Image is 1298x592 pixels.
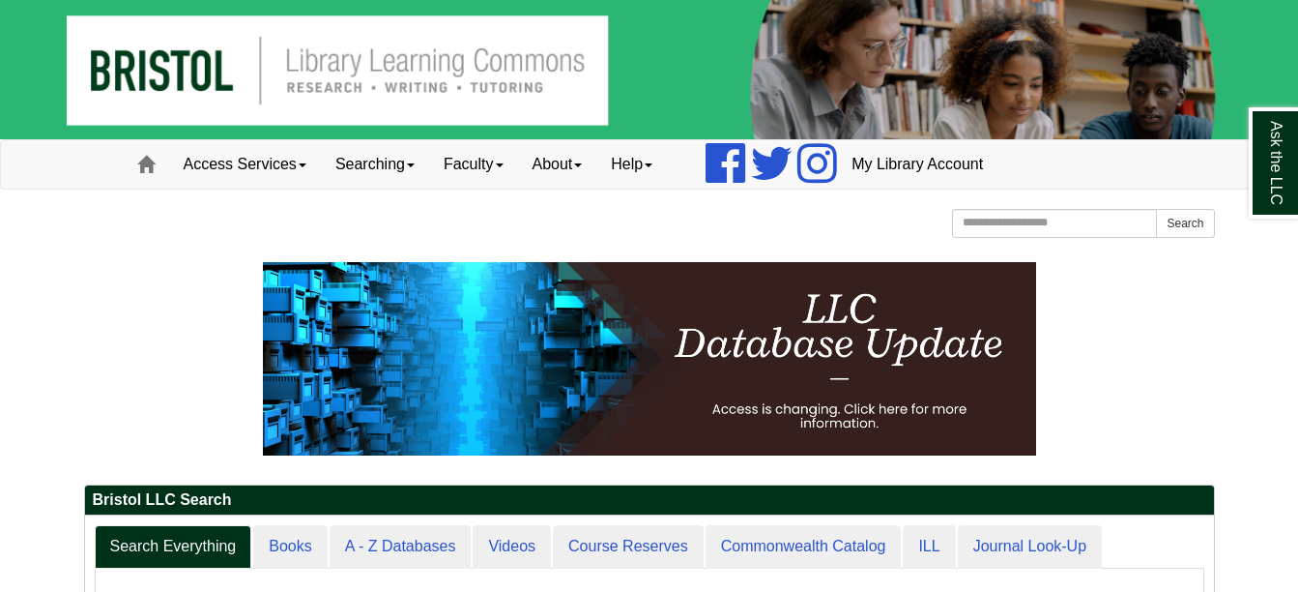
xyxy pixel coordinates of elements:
a: Commonwealth Catalog [706,525,902,569]
a: Search Everything [95,525,252,569]
a: Course Reserves [553,525,704,569]
a: Access Services [169,140,321,189]
a: About [518,140,597,189]
a: Faculty [429,140,518,189]
a: A - Z Databases [330,525,472,569]
button: Search [1156,209,1214,238]
img: HTML tutorial [263,262,1036,456]
h2: Bristol LLC Search [85,486,1214,516]
a: ILL [903,525,955,569]
a: Journal Look-Up [958,525,1102,569]
a: Videos [473,525,551,569]
a: Help [596,140,667,189]
a: Books [253,525,327,569]
a: Searching [321,140,429,189]
a: My Library Account [837,140,997,189]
